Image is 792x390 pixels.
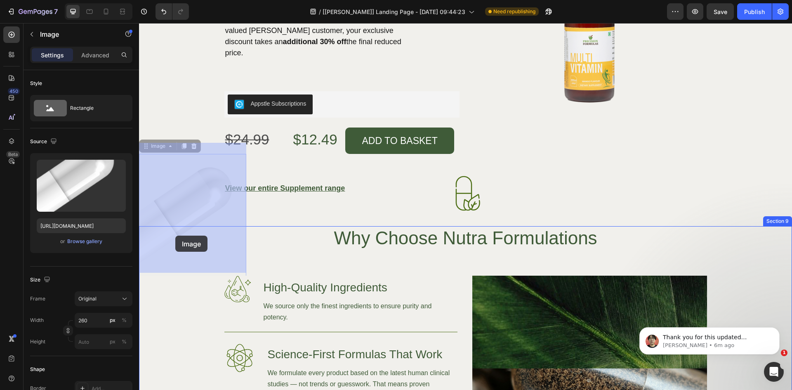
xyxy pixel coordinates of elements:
[37,218,126,233] input: https://example.com/image.jpg
[75,313,132,328] input: px%
[493,8,535,15] span: Need republishing
[81,51,109,59] p: Advanced
[122,317,127,324] div: %
[319,7,321,16] span: /
[781,350,787,356] span: 1
[764,362,784,382] iframe: Intercom live chat
[30,317,44,324] label: Width
[30,366,45,373] div: Shape
[119,337,129,347] button: px
[108,315,118,325] button: %
[30,338,45,345] label: Height
[122,338,127,345] div: %
[30,136,59,147] div: Source
[3,3,61,20] button: 7
[67,237,103,246] button: Browse gallery
[70,99,120,118] div: Rectangle
[737,3,772,20] button: Publish
[75,334,132,349] input: px%
[6,151,20,158] div: Beta
[119,315,129,325] button: px
[54,7,58,17] p: 7
[67,238,102,245] div: Browse gallery
[75,291,132,306] button: Original
[30,274,52,286] div: Size
[30,80,42,87] div: Style
[110,338,115,345] div: px
[627,310,792,368] iframe: To enrich screen reader interactions, please activate Accessibility in Grammarly extension settings
[41,51,64,59] p: Settings
[139,23,792,390] iframe: To enrich screen reader interactions, please activate Accessibility in Grammarly extension settings
[323,7,465,16] span: [[PERSON_NAME]] Landing Page - [DATE] 09:44:23
[8,88,20,95] div: 450
[744,7,765,16] div: Publish
[156,3,189,20] div: Undo/Redo
[37,160,126,212] img: preview-image
[78,295,97,303] span: Original
[110,317,115,324] div: px
[30,295,45,303] label: Frame
[714,8,727,15] span: Save
[40,29,110,39] p: Image
[108,337,118,347] button: %
[707,3,734,20] button: Save
[60,236,65,246] span: or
